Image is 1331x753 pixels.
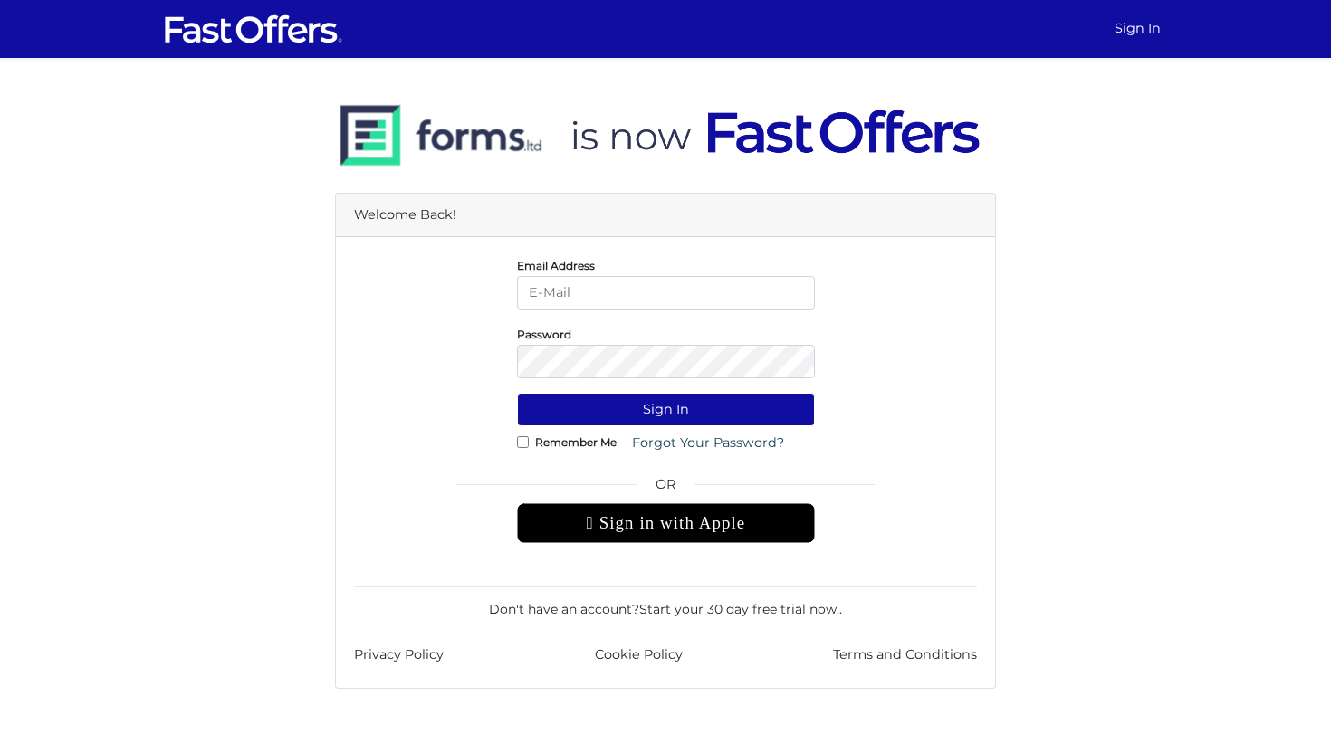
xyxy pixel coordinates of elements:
label: Password [517,332,571,337]
div: Don't have an account? . [354,586,977,619]
span: OR [517,474,815,503]
input: E-Mail [517,276,815,310]
label: Email Address [517,263,595,268]
div: Sign in with Apple [517,503,815,543]
a: Sign In [1107,11,1168,46]
button: Sign In [517,393,815,426]
a: Cookie Policy [595,644,683,665]
div: Welcome Back! [336,194,995,237]
a: Terms and Conditions [833,644,977,665]
label: Remember Me [535,440,617,444]
a: Privacy Policy [354,644,444,665]
a: Forgot Your Password? [620,426,796,460]
a: Start your 30 day free trial now. [639,601,839,617]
